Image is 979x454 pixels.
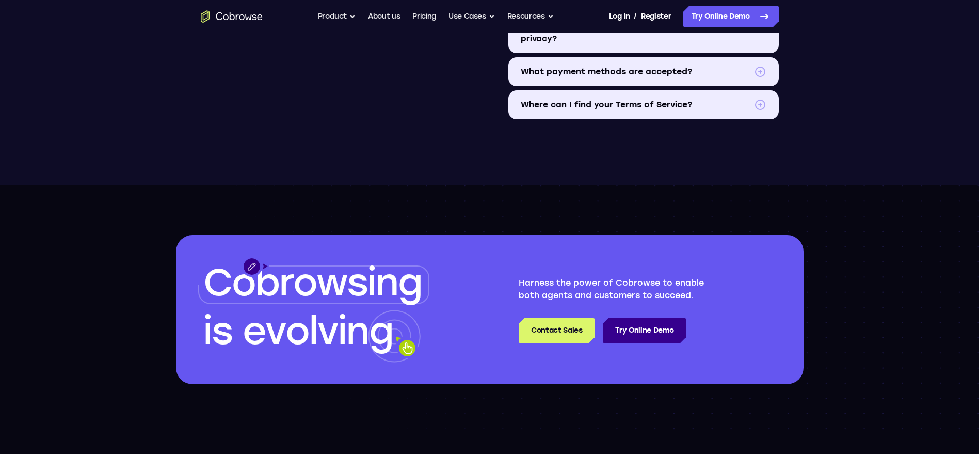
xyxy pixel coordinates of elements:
a: About us [368,6,400,27]
span: is [203,309,232,353]
span: Where can I find your Terms of Service? [521,99,750,111]
button: Product [318,6,356,27]
p: Harness the power of Cobrowse to enable both agents and customers to succeed. [519,277,726,302]
a: Try Online Demo [603,318,686,343]
span: What payment methods are accepted? [521,66,750,78]
a: Log In [609,6,630,27]
span: Cobrowsing [203,260,422,305]
span: / [634,10,637,23]
a: Contact Sales [519,318,595,343]
button: Use Cases [448,6,495,27]
a: Try Online Demo [683,6,779,27]
a: Register [641,6,671,27]
span: evolving [243,309,393,353]
a: Pricing [412,6,436,27]
button: Resources [507,6,554,27]
summary: Where can I find your Terms of Service? [508,90,779,119]
a: Go to the home page [201,10,263,23]
summary: What payment methods are accepted? [508,57,779,86]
